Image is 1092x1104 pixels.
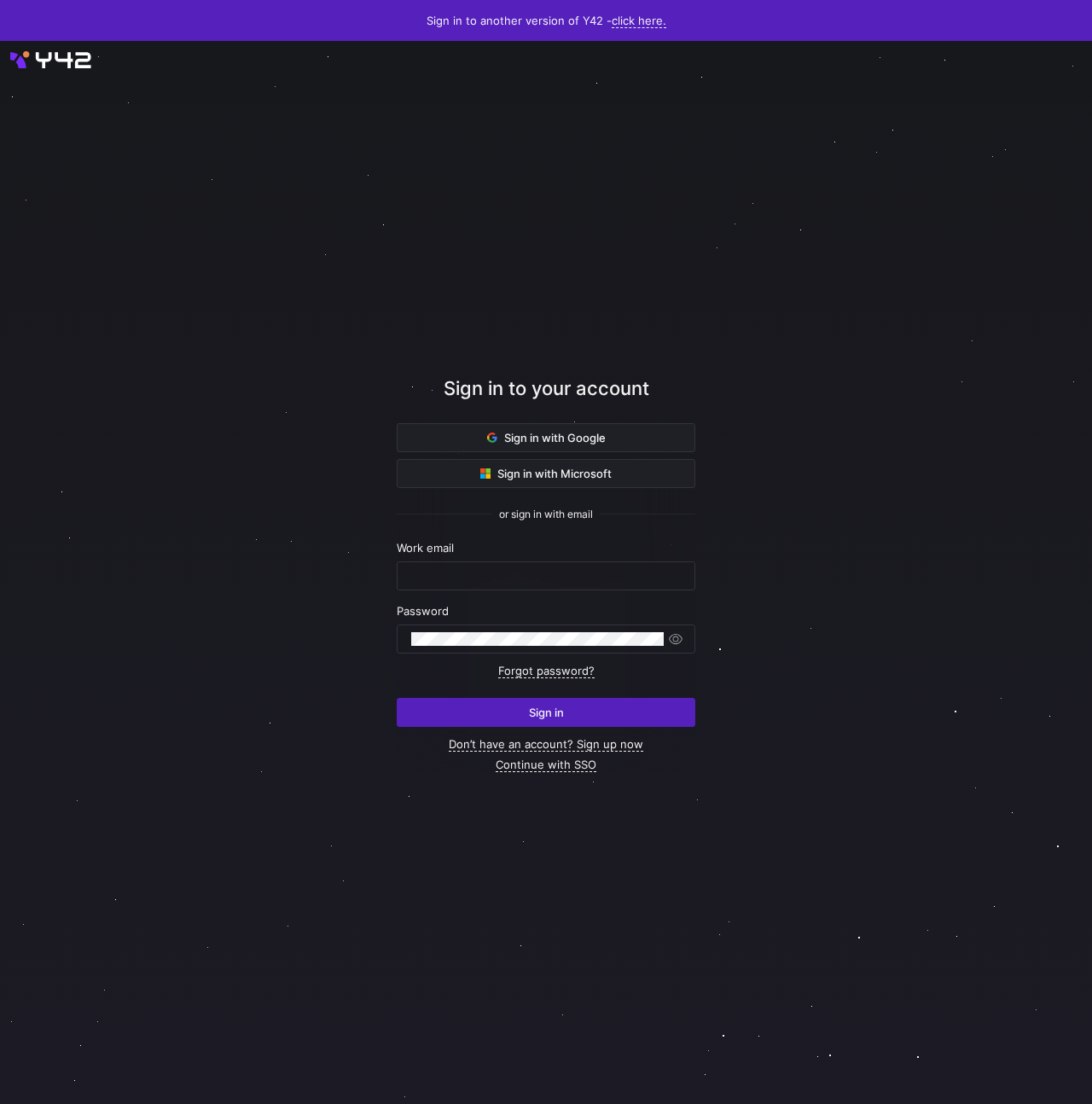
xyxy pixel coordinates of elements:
a: Forgot password? [498,664,595,678]
span: Sign in with Microsoft [480,467,612,480]
span: Password [397,604,449,618]
button: Sign in [397,698,695,727]
a: Continue with SSO [496,758,596,772]
span: Work email [397,541,454,555]
button: Sign in with Microsoft [397,459,695,488]
div: Sign in to your account [397,375,695,423]
span: or sign in with email [499,508,593,520]
a: Don’t have an account? Sign up now [449,737,643,752]
span: Sign in [529,706,564,719]
span: Sign in with Google [487,431,606,445]
a: click here. [612,14,666,28]
button: Sign in with Google [397,423,695,452]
